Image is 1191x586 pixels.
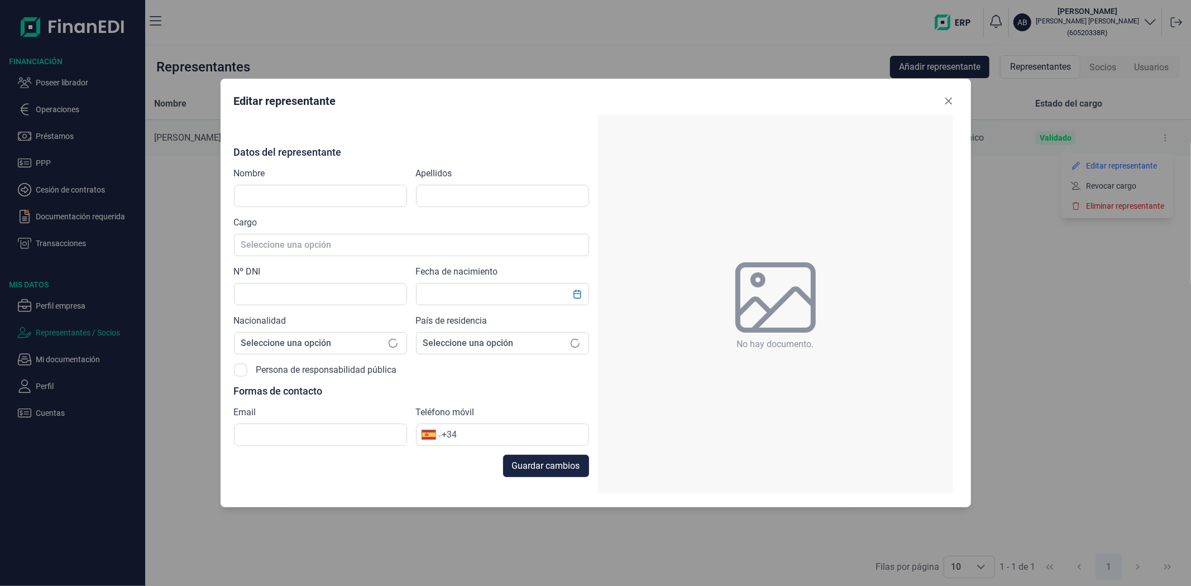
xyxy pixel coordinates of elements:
button: Choose Date [567,284,588,304]
label: Nacionalidad [234,314,286,328]
span: Guardar cambios [512,459,580,473]
div: Seleccione una opción [562,234,589,256]
span: Seleccione una opción [235,234,562,256]
label: Email [234,406,256,419]
label: Cargo [234,216,257,229]
span: No hay documento. [737,338,814,351]
label: Persona de responsabilidad pública [256,363,397,377]
div: Seleccione una opción [380,333,406,354]
label: País de residencia [416,314,487,328]
div: Editar representante [234,93,336,109]
div: Seleccione una opción [562,333,589,354]
p: Formas de contacto [234,386,589,397]
span: Seleccione una opción [417,333,562,354]
p: Datos del representante [234,147,589,158]
label: Apellidos [416,167,452,180]
button: Guardar cambios [503,455,589,477]
label: Teléfono móvil [416,406,475,419]
label: Fecha de nacimiento [416,265,498,278]
label: Nº DNI [234,265,261,278]
button: Close [940,92,958,110]
label: Nombre [234,167,265,180]
span: Seleccione una opción [235,333,380,354]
